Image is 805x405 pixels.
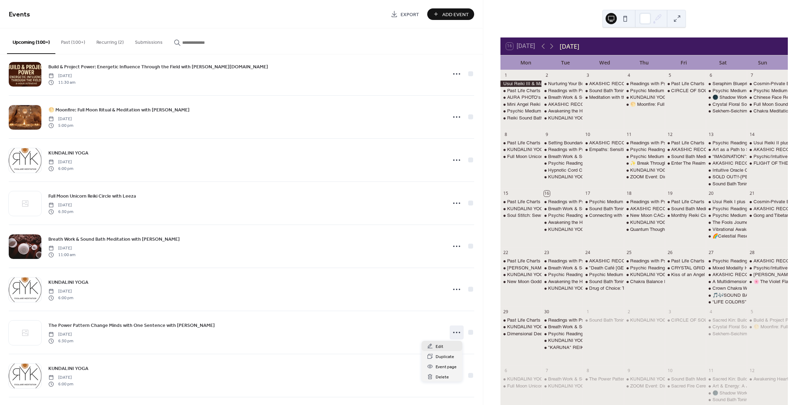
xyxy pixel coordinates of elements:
[712,101,790,108] div: Crystal Floral Sound Bath w/ Elowynn
[541,174,582,180] div: KUNDALINI YOGA
[48,79,75,85] span: 11:30 am
[9,8,30,21] span: Events
[585,131,591,137] div: 10
[589,265,666,271] div: "Death Café [GEOGRAPHIC_DATA]"
[48,235,180,243] a: Breath Work & Sound Bath Meditation with [PERSON_NAME]
[582,258,623,264] div: AKASHIC RECORDS READING with Valeri (& Other Psychic Services)
[747,160,788,166] div: FLIGHT OF THE SERAPH with Sean
[665,272,706,278] div: Kiss of an Angel Archangel Raphael Meditation and Experience with Crista
[500,212,541,219] div: Soul Stitch: Sewing Your Spirit Poppet with Elowynn
[500,108,541,114] div: Psychic Medium Floor Day with Crista
[624,94,665,101] div: KUNDALINI YOGA
[48,193,136,200] span: Full Moon Unicorn Reiki Circle with Leeza
[665,88,706,94] div: CIRCLE OF SOUND
[667,250,673,256] div: 26
[582,199,623,205] div: Psychic Medium Floor Day with Crista
[747,94,788,101] div: Chinese Face Reading Intensive Decode the Story Written on Your Face with Matt NLP
[706,181,747,187] div: Sound Bath Toning Meditation with Singing Bowls & Channeled Light Language & Song
[548,258,653,264] div: Readings with Psychic Medium [PERSON_NAME]
[630,219,669,226] div: KUNDALINI YOGA
[548,265,675,271] div: Breath Work & Sound Bath Meditation with [PERSON_NAME]
[671,258,795,264] div: Past Life Charts or Oracle Readings with [PERSON_NAME]
[541,285,582,291] div: KUNDALINI YOGA
[749,72,755,78] div: 7
[48,288,73,295] span: [DATE]
[630,88,749,94] div: Psychic Medium Floor Day with [DEMOGRAPHIC_DATA]
[48,245,75,252] span: [DATE]
[706,233,747,239] div: 🌈Celestial Reset: New Moon Reiki Chakra Sound Bath🌕 w/ Elowynn & Renee
[507,153,593,160] div: Full Moon Unicorn Reiki Circle with Leeza
[630,212,783,219] div: New Moon CACAO Ceremony & Drumming Circle with [PERSON_NAME]
[667,131,673,137] div: 12
[541,272,582,278] div: Psychic Readings Floor Day with Gayla!!
[129,28,168,53] button: Submissions
[747,153,788,160] div: Psychic/Intuitive Development Group with Crista
[507,199,631,205] div: Past Life Charts or Oracle Readings with [PERSON_NAME]
[541,258,582,264] div: Readings with Psychic Medium Ashley Jodra
[671,199,795,205] div: Past Life Charts or Oracle Readings with [PERSON_NAME]
[664,55,703,70] div: Fri
[585,250,591,256] div: 24
[747,279,788,285] div: 🌸 The Violet Flame Circle 🌸Women's Circle with Noella
[626,72,632,78] div: 4
[589,81,766,87] div: AKASHIC RECORDS READING with [PERSON_NAME] (& Other Psychic Services)
[48,159,73,165] span: [DATE]
[665,140,706,146] div: Past Life Charts or Oracle Readings with April Azzolino
[589,88,766,94] div: Sound Bath Toning Meditation with Singing Bowls & Channeled Light Language & Song
[544,72,550,78] div: 2
[706,101,747,108] div: Crystal Floral Sound Bath w/ Elowynn
[48,208,73,215] span: 6:30 pm
[507,115,613,121] div: Reiki Sound Bath 6:30-8pm with [PERSON_NAME]
[630,279,735,285] div: Chakra Balance Meditation with [PERSON_NAME]
[401,11,419,18] span: Export
[507,94,576,101] div: AURA PHOTO's - [DATE] Special
[624,153,665,160] div: Psychic Medium Floor Day with Crista
[582,272,623,278] div: Psychic Medium Floor Day with Crista
[48,63,268,71] a: Build & Project Power: Energetic Influence Through the Field with [PERSON_NAME][DOMAIN_NAME]
[665,206,706,212] div: Sound Bath Meditation! with Kelli
[548,160,660,166] div: Psychic Readings Floor Day with [PERSON_NAME]!!
[706,285,747,291] div: Crown Chakra Workshop with Noella
[548,108,695,114] div: Awakening the Heart: A Journey to Inner Peace with [PERSON_NAME]
[747,199,788,205] div: Cosmin-Private Event
[630,265,742,271] div: Psychic Readings Floor Day with [PERSON_NAME]!!
[548,272,660,278] div: Psychic Readings Floor Day with [PERSON_NAME]!!
[507,265,592,271] div: [PERSON_NAME] "Channeling Session"
[541,160,582,166] div: Psychic Readings Floor Day with Gayla!!
[548,94,675,101] div: Breath Work & Sound Bath Meditation with [PERSON_NAME]
[500,81,541,87] div: Usui Reiki III & Master Level Certification with Holy Fire 3- Day CERTIFICATION CLASS with Debbie
[48,192,136,200] a: Full Moon Unicorn Reiki Circle with Leeza
[671,81,795,87] div: Past Life Charts or Oracle Readings with [PERSON_NAME]
[671,160,765,166] div: Enter The Realm of Faerie - Guided Meditation
[500,279,541,285] div: New Moon Goddess Activation Meditation with Leeza
[548,101,725,108] div: AKASHIC RECORDS READING with [PERSON_NAME] (& Other Psychic Services)
[500,94,541,101] div: AURA PHOTO's - Labor Day Special
[747,88,788,94] div: Psychic Medium Floor Day with Crista
[630,199,735,205] div: Readings with Psychic Medium [PERSON_NAME]
[706,146,747,153] div: Art as a Path to Self-Discovery for Kids with Valeri
[582,81,623,87] div: AKASHIC RECORDS READING with Valeri (& Other Psychic Services)
[507,279,643,285] div: New Moon Goddess Activation Meditation with [PERSON_NAME]
[706,140,747,146] div: Psychic Readings Floor Day with Gayla!!
[48,165,73,172] span: 6:00 pm
[747,272,788,278] div: Jazmine (private event) Front Classroom
[548,219,695,226] div: Awakening the Heart: A Journey to Inner Peace with [PERSON_NAME]
[630,94,669,101] div: KUNDALINI YOGA
[541,146,582,153] div: Readings with Psychic Medium Ashley Jodra
[667,191,673,197] div: 19
[630,272,669,278] div: KUNDALINI YOGA
[548,174,587,180] div: KUNDALINI YOGA
[630,258,735,264] div: Readings with Psychic Medium [PERSON_NAME]
[500,115,541,121] div: Reiki Sound Bath 6:30-8pm with Noella
[706,272,747,278] div: AKASHIC RECORDS READING with Valeri (& Other Psychic Services)
[500,88,541,94] div: Past Life Charts or Oracle Readings with April Azzolino
[503,191,509,197] div: 15
[541,226,582,233] div: KUNDALINI YOGA
[541,167,582,173] div: Hypnotic Cord Cutting Class with April
[548,206,675,212] div: Breath Work & Sound Bath Meditation with [PERSON_NAME]
[747,265,788,271] div: Psychic/Intuitive Development Group with Crista
[507,108,626,114] div: Psychic Medium Floor Day with [DEMOGRAPHIC_DATA]
[48,116,73,122] span: [DATE]
[630,146,742,153] div: Psychic Readings Floor Day with [PERSON_NAME]!!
